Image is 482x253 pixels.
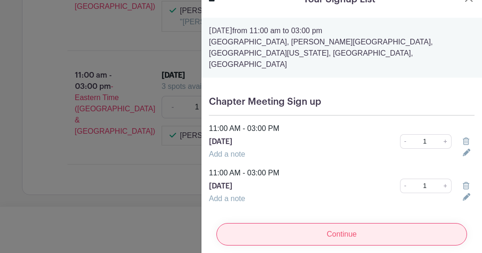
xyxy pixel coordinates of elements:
[209,181,359,192] p: [DATE]
[203,123,480,134] div: 11:00 AM - 03:00 PM
[209,27,232,35] strong: [DATE]
[209,25,475,36] p: from 11:00 am to 03:00 pm
[216,223,467,246] input: Continue
[209,136,359,147] p: [DATE]
[209,195,245,202] a: Add a note
[400,134,410,149] a: -
[203,167,480,179] div: 11:00 AM - 03:00 PM
[209,36,475,70] p: [GEOGRAPHIC_DATA], [PERSON_NAME][GEOGRAPHIC_DATA], [GEOGRAPHIC_DATA][US_STATE], [GEOGRAPHIC_DATA]...
[440,134,452,149] a: +
[209,96,475,108] h5: Chapter Meeting Sign up
[209,150,245,158] a: Add a note
[400,179,410,193] a: -
[440,179,452,193] a: +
